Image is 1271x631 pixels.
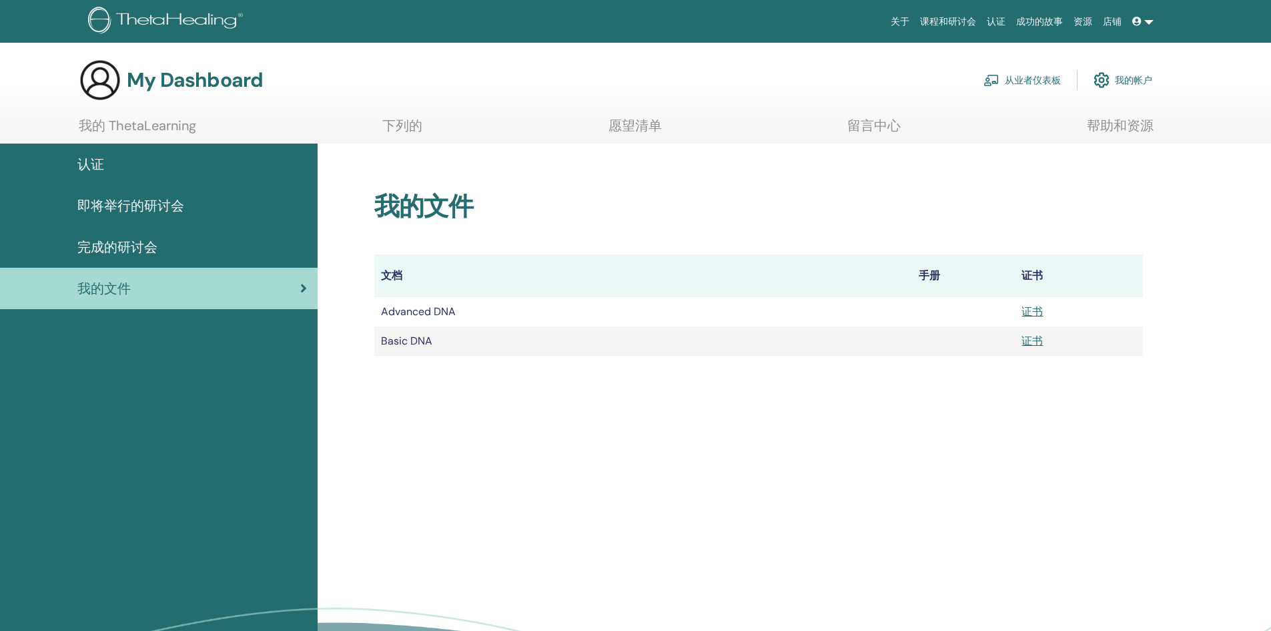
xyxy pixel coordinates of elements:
[1087,118,1154,144] a: 帮助和资源
[915,9,981,34] a: 课程和研讨会
[382,118,422,144] a: 下列的
[88,7,248,37] img: logo.png
[1068,9,1098,34] a: 资源
[127,68,263,92] h3: My Dashboard
[885,9,915,34] a: 关于
[1011,9,1068,34] a: 成功的故事
[983,65,1061,95] a: 从业者仪表板
[374,254,912,297] th: 文档
[1021,334,1043,348] a: 证书
[1094,65,1152,95] a: 我的帐户
[608,118,662,144] a: 愿望清单
[1015,254,1142,297] th: 证书
[981,9,1011,34] a: 认证
[77,278,131,298] span: 我的文件
[1098,9,1127,34] a: 店铺
[79,118,196,144] a: 我的 ThetaLearning
[77,237,157,257] span: 完成的研讨会
[1094,69,1110,91] img: cog.svg
[77,154,104,174] span: 认证
[79,59,121,101] img: generic-user-icon.jpg
[374,327,912,356] td: Basic DNA
[847,118,901,144] a: 留言中心
[374,297,912,327] td: Advanced DNA
[374,192,1143,222] h2: 我的文件
[912,254,1015,297] th: 手册
[1021,304,1043,319] a: 证书
[77,196,184,216] span: 即将举行的研讨会
[983,74,999,86] img: chalkboard-teacher.svg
